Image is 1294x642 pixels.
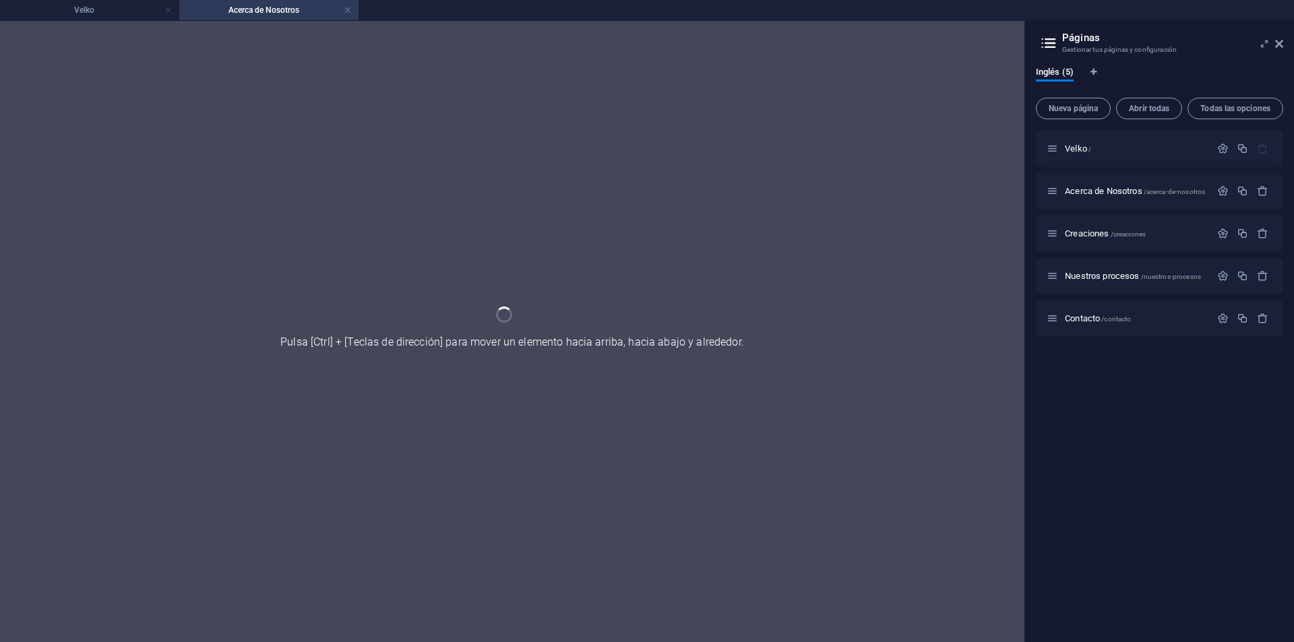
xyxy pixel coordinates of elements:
span: /creaciones [1111,230,1146,238]
div: Duplicar [1237,270,1248,282]
div: Velko/ [1061,144,1210,153]
h2: Páginas [1062,32,1283,44]
div: Contacto/contacto [1061,314,1210,323]
span: Inglés (5) [1036,64,1074,83]
div: Duplicar [1237,185,1248,197]
div: Duplicar [1237,228,1248,239]
button: Nueva página [1036,98,1111,119]
span: Haz clic para abrir la página [1065,271,1201,281]
div: Pestañas de idiomas [1036,67,1283,92]
div: Configuración [1217,185,1229,197]
div: Nuestros procesos/nuestros-procesos [1061,271,1210,280]
span: Todas las opciones [1194,104,1277,113]
span: Haz clic para abrir la página [1065,186,1205,196]
div: Configuración [1217,143,1229,154]
span: Abrir todas [1122,104,1176,113]
span: /acerca-de-nosotros [1144,188,1206,195]
div: La página principal no puede eliminarse [1257,143,1268,154]
span: /contacto [1101,315,1131,323]
div: Creaciones/creaciones [1061,229,1210,238]
div: Duplicar [1237,143,1248,154]
div: Eliminar [1257,313,1268,324]
div: Eliminar [1257,185,1268,197]
div: Eliminar [1257,270,1268,282]
div: Configuración [1217,228,1229,239]
span: Haz clic para abrir la página [1065,313,1131,323]
div: Configuración [1217,313,1229,324]
span: Haz clic para abrir la página [1065,228,1146,238]
h4: Acerca de Nosotros [179,3,359,18]
span: Haz clic para abrir la página [1065,143,1091,154]
h3: Gestionar tus páginas y configuración [1062,44,1256,56]
span: /nuestros-procesos [1141,273,1202,280]
span: Nueva página [1042,104,1105,113]
span: / [1088,146,1091,153]
div: Acerca de Nosotros/acerca-de-nosotros [1061,187,1210,195]
div: Eliminar [1257,228,1268,239]
div: Configuración [1217,270,1229,282]
button: Todas las opciones [1188,98,1283,119]
button: Abrir todas [1116,98,1182,119]
div: Duplicar [1237,313,1248,324]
